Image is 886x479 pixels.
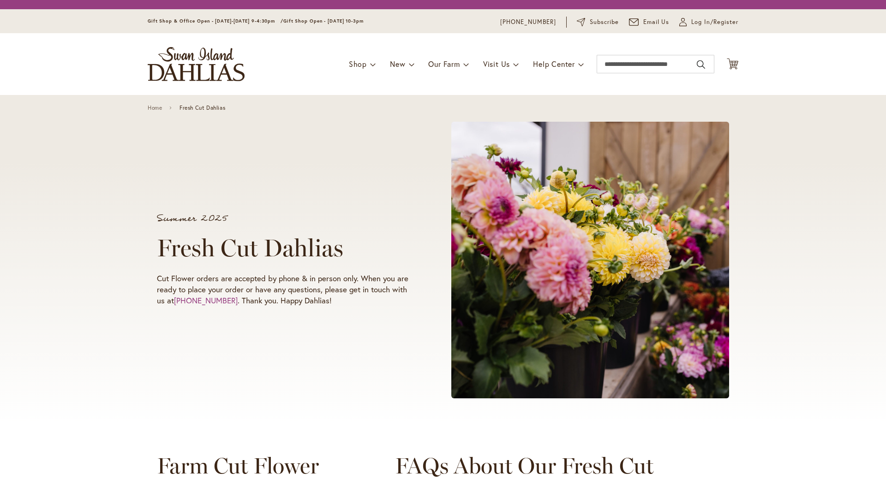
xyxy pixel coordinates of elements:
[390,59,405,69] span: New
[283,18,364,24] span: Gift Shop Open - [DATE] 10-3pm
[629,18,670,27] a: Email Us
[590,18,619,27] span: Subscribe
[428,59,460,69] span: Our Farm
[157,214,416,223] p: Summer 2025
[157,273,416,306] p: Cut Flower orders are accepted by phone & in person only. When you are ready to place your order ...
[533,59,575,69] span: Help Center
[180,105,225,111] span: Fresh Cut Dahlias
[500,18,556,27] a: [PHONE_NUMBER]
[483,59,510,69] span: Visit Us
[349,59,367,69] span: Shop
[148,105,162,111] a: Home
[157,234,416,262] h1: Fresh Cut Dahlias
[691,18,738,27] span: Log In/Register
[148,47,245,81] a: store logo
[577,18,619,27] a: Subscribe
[679,18,738,27] a: Log In/Register
[697,57,705,72] button: Search
[148,18,283,24] span: Gift Shop & Office Open - [DATE]-[DATE] 9-4:30pm /
[174,295,238,306] a: [PHONE_NUMBER]
[643,18,670,27] span: Email Us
